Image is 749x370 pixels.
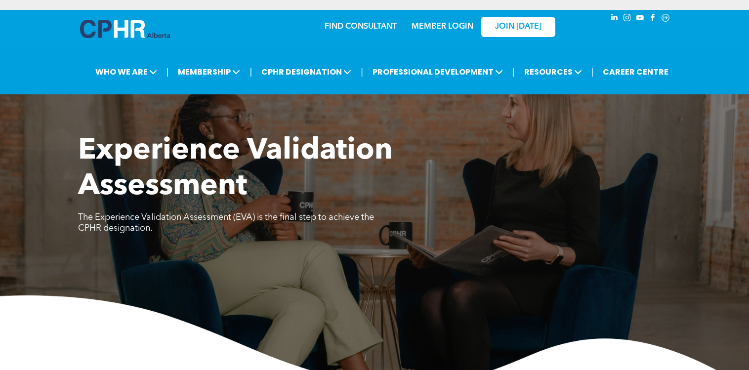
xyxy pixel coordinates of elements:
a: linkedin [609,12,620,26]
a: facebook [647,12,658,26]
li: | [361,62,363,82]
a: FIND CONSULTANT [325,23,397,31]
a: MEMBER LOGIN [412,23,473,31]
span: JOIN [DATE] [495,22,541,32]
span: PROFESSIONAL DEVELOPMENT [370,63,506,81]
li: | [512,62,515,82]
span: CPHR DESIGNATION [258,63,354,81]
span: Experience Validation Assessment [78,136,393,202]
span: RESOURCES [521,63,585,81]
img: A blue and white logo for cp alberta [80,20,170,38]
a: instagram [622,12,632,26]
a: JOIN [DATE] [481,17,555,37]
span: WHO WE ARE [92,63,160,81]
a: CAREER CENTRE [600,63,671,81]
span: The Experience Validation Assessment (EVA) is the final step to achieve the CPHR designation. [78,213,374,233]
li: | [591,62,594,82]
li: | [250,62,252,82]
a: youtube [634,12,645,26]
li: | [166,62,169,82]
a: Social network [660,12,671,26]
span: MEMBERSHIP [175,63,243,81]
